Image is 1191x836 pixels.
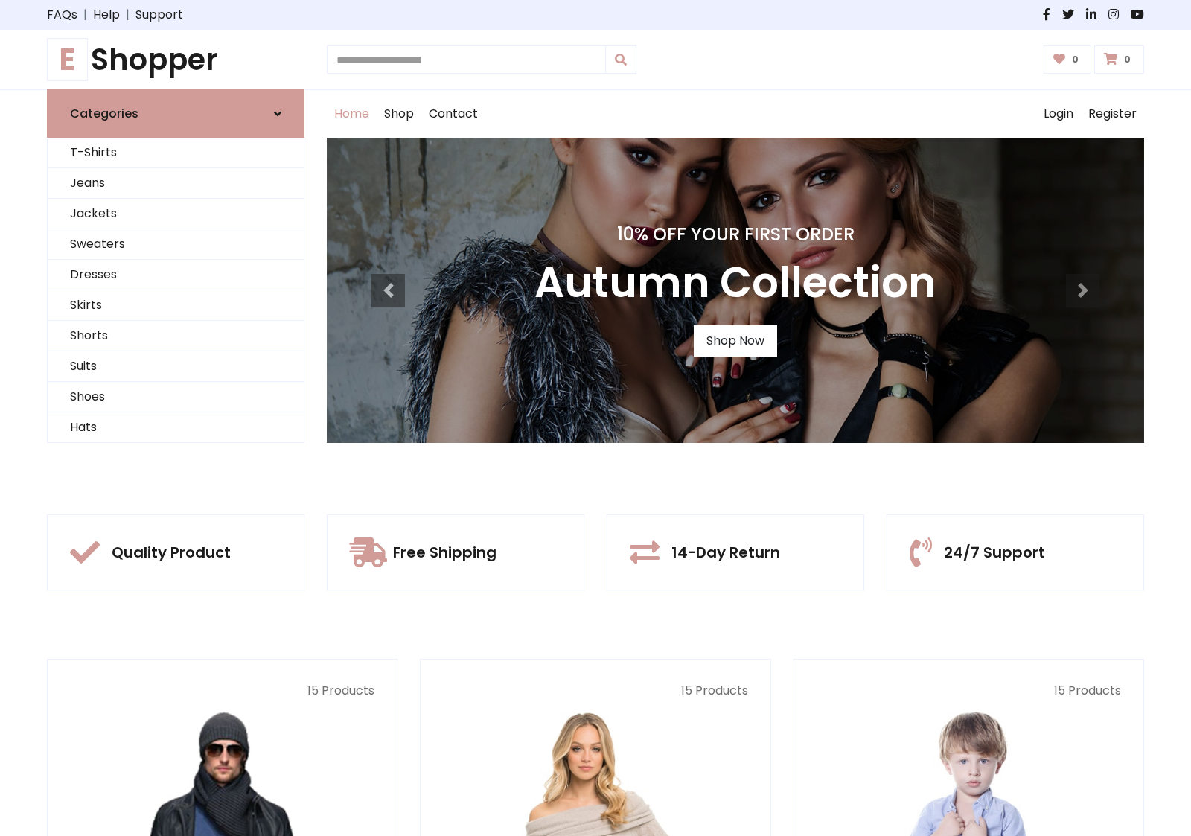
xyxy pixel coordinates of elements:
span: 0 [1068,53,1082,66]
h5: 14-Day Return [671,543,780,561]
a: Login [1036,90,1081,138]
a: Help [93,6,120,24]
a: Jackets [48,199,304,229]
a: Contact [421,90,485,138]
p: 15 Products [817,682,1121,700]
a: T-Shirts [48,138,304,168]
a: Shop Now [694,325,777,357]
p: 15 Products [70,682,374,700]
a: 0 [1044,45,1092,74]
a: Home [327,90,377,138]
a: Suits [48,351,304,382]
span: 0 [1120,53,1134,66]
a: Dresses [48,260,304,290]
span: | [77,6,93,24]
h6: Categories [70,106,138,121]
a: Sweaters [48,229,304,260]
a: Register [1081,90,1144,138]
a: FAQs [47,6,77,24]
a: EShopper [47,42,304,77]
p: 15 Products [443,682,747,700]
h5: Free Shipping [393,543,496,561]
h5: 24/7 Support [944,543,1045,561]
a: Support [135,6,183,24]
a: Skirts [48,290,304,321]
span: | [120,6,135,24]
h3: Autumn Collection [534,258,936,307]
a: Categories [47,89,304,138]
span: E [47,38,88,81]
h1: Shopper [47,42,304,77]
h4: 10% Off Your First Order [534,224,936,246]
a: Shorts [48,321,304,351]
h5: Quality Product [112,543,231,561]
a: Hats [48,412,304,443]
a: Jeans [48,168,304,199]
a: Shop [377,90,421,138]
a: Shoes [48,382,304,412]
a: 0 [1094,45,1144,74]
